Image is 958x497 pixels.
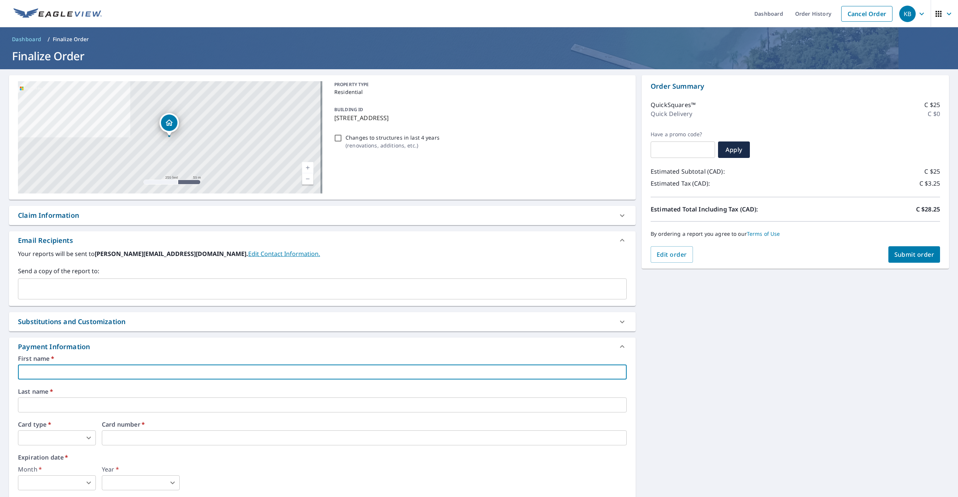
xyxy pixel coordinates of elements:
p: PROPERTY TYPE [334,81,624,88]
label: Card type [18,421,96,427]
span: Dashboard [12,36,42,43]
label: Last name [18,388,627,394]
p: C $25 [924,167,940,176]
div: Email Recipients [18,235,73,246]
p: C $25 [924,100,940,109]
p: Finalize Order [53,36,89,43]
span: Apply [724,146,744,154]
a: Cancel Order [841,6,892,22]
p: Estimated Subtotal (CAD): [651,167,796,176]
img: EV Logo [13,8,102,19]
b: [PERSON_NAME][EMAIL_ADDRESS][DOMAIN_NAME]. [95,250,248,258]
button: Submit order [888,246,940,263]
div: Substitutions and Customization [18,317,125,327]
p: QuickSquares™ [651,100,696,109]
div: Claim Information [18,210,79,220]
label: Month [18,466,96,472]
p: Estimated Total Including Tax (CAD): [651,205,796,214]
p: Changes to structures in last 4 years [346,134,440,141]
div: Payment Information [9,338,636,356]
p: C $3.25 [919,179,940,188]
div: Payment Information [18,342,93,352]
button: Apply [718,141,750,158]
p: Residential [334,88,624,96]
button: Edit order [651,246,693,263]
div: Substitutions and Customization [9,312,636,331]
nav: breadcrumb [9,33,949,45]
a: EditContactInfo [248,250,320,258]
a: Dashboard [9,33,45,45]
div: ​ [18,430,96,445]
label: Year [102,466,180,472]
div: Claim Information [9,206,636,225]
li: / [48,35,50,44]
p: Estimated Tax (CAD): [651,179,796,188]
p: C $0 [928,109,940,118]
p: By ordering a report you agree to our [651,231,940,237]
div: ​ [102,475,180,490]
a: Current Level 17, Zoom In [302,162,313,173]
div: KB [899,6,916,22]
p: ( renovations, additions, etc. ) [346,141,440,149]
p: BUILDING ID [334,106,363,113]
label: Expiration date [18,454,627,460]
span: Submit order [894,250,934,259]
div: ​ [18,475,96,490]
label: First name [18,356,627,362]
div: Email Recipients [9,231,636,249]
p: Quick Delivery [651,109,692,118]
label: Have a promo code? [651,131,715,138]
a: Terms of Use [747,230,780,237]
span: Edit order [657,250,687,259]
p: Order Summary [651,81,940,91]
label: Send a copy of the report to: [18,266,627,275]
h1: Finalize Order [9,48,949,64]
label: Your reports will be sent to [18,249,627,258]
a: Current Level 17, Zoom Out [302,173,313,185]
p: C $28.25 [916,205,940,214]
label: Card number [102,421,627,427]
div: Dropped pin, building 1, Residential property, 8 CEDAR RD OTTAWA ON K1J6L4 [159,113,179,136]
p: [STREET_ADDRESS] [334,113,624,122]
